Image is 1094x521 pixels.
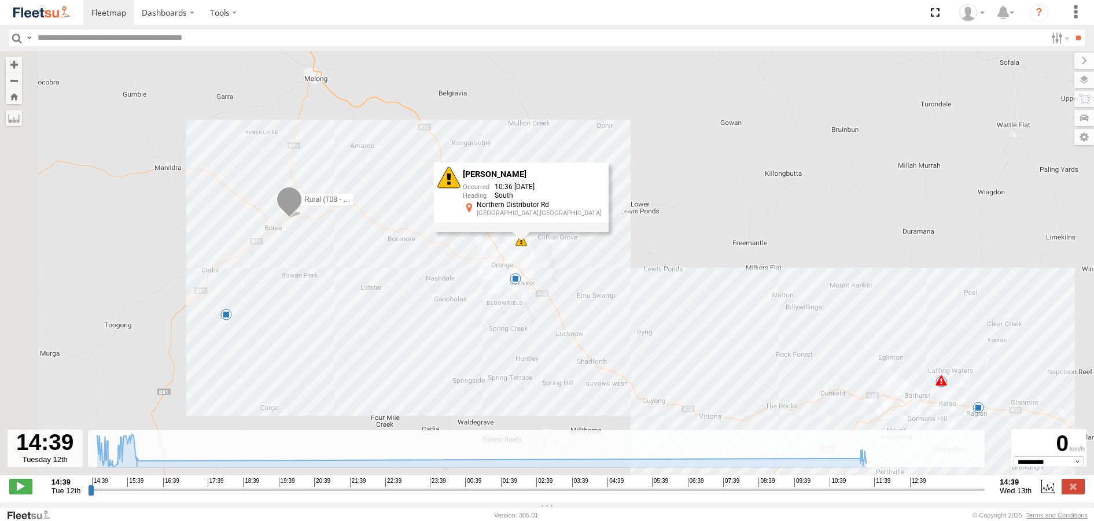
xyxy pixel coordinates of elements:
[1026,512,1088,519] a: Terms and Conditions
[955,4,989,21] div: Darren Small
[874,478,890,487] span: 11:39
[494,512,538,519] div: Version: 305.01
[51,478,81,486] strong: 14:39
[794,478,811,487] span: 09:39
[6,57,22,72] button: Zoom in
[973,512,1088,519] div: © Copyright 2025 -
[385,478,401,487] span: 22:39
[1047,29,1071,46] label: Search Filter Options
[163,478,179,487] span: 16:39
[1000,478,1032,486] strong: 14:39
[476,201,601,208] div: Northern Distributor Rd
[9,479,32,494] label: Play/Stop
[304,195,403,203] span: Rural (T08 - [PERSON_NAME])
[607,478,624,487] span: 04:39
[12,5,72,20] img: fleetsu-logo-horizontal.svg
[1062,479,1085,494] label: Close
[51,486,81,495] span: Tue 12th Aug 2025
[6,88,22,104] button: Zoom Home
[1030,3,1048,22] i: ?
[1074,129,1094,145] label: Map Settings
[1013,431,1085,456] div: 0
[243,478,259,487] span: 18:39
[6,110,22,126] label: Measure
[723,478,739,487] span: 07:39
[6,509,60,521] a: Visit our Website
[501,478,517,487] span: 01:39
[830,478,846,487] span: 10:39
[536,478,552,487] span: 02:39
[462,170,601,179] div: [PERSON_NAME]
[510,273,521,284] div: 6
[430,478,446,487] span: 23:39
[314,478,330,487] span: 20:39
[6,72,22,88] button: Zoom out
[572,478,588,487] span: 03:39
[652,478,668,487] span: 05:39
[350,478,366,487] span: 21:39
[1000,486,1032,495] span: Wed 13th Aug 2025
[92,478,108,487] span: 14:39
[758,478,775,487] span: 08:39
[127,478,143,487] span: 15:39
[688,478,704,487] span: 06:39
[208,478,224,487] span: 17:39
[494,191,513,199] span: South
[24,29,34,46] label: Search Query
[910,478,926,487] span: 12:39
[462,183,601,192] div: 10:36 [DATE]
[465,478,481,487] span: 00:39
[476,209,601,216] div: [GEOGRAPHIC_DATA],[GEOGRAPHIC_DATA]
[279,478,295,487] span: 19:39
